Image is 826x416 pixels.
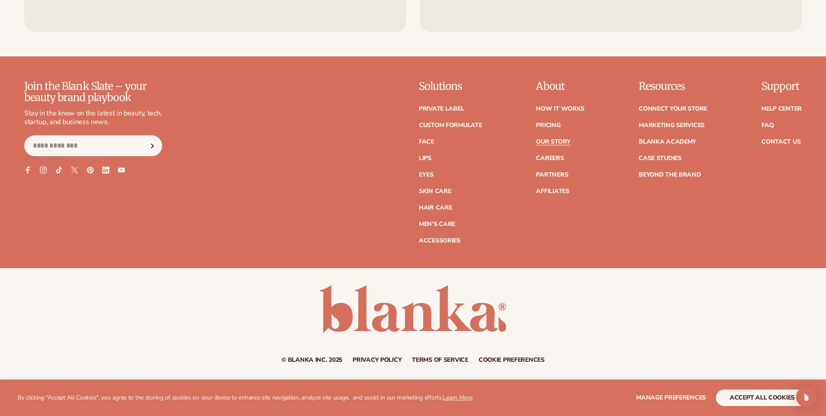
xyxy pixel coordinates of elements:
[24,109,162,127] p: Stay in the know on the latest in beauty, tech, startup, and business news.
[419,106,464,112] a: Private label
[639,139,696,145] a: Blanka Academy
[761,81,802,92] p: Support
[761,139,800,145] a: Contact Us
[636,393,706,402] span: Manage preferences
[639,172,701,178] a: Beyond the brand
[761,122,774,128] a: FAQ
[412,357,468,363] a: Terms of service
[536,106,584,112] a: How It Works
[639,155,682,161] a: Case Studies
[281,356,342,364] small: © Blanka Inc. 2025
[419,205,452,211] a: Hair Care
[639,106,707,112] a: Connect your store
[353,357,402,363] a: Privacy policy
[761,106,802,112] a: Help Center
[536,188,569,194] a: Affiliates
[419,155,431,161] a: Lips
[536,81,584,92] p: About
[419,188,451,194] a: Skin Care
[636,390,706,406] button: Manage preferences
[796,387,817,407] div: Open Intercom Messenger
[24,81,162,104] p: Join the Blank Slate – your beauty brand playbook
[419,122,482,128] a: Custom formulate
[419,172,434,178] a: Eyes
[639,81,707,92] p: Resources
[443,393,472,402] a: Learn More
[419,221,455,227] a: Men's Care
[536,155,564,161] a: Careers
[479,357,545,363] a: Cookie preferences
[419,238,460,244] a: Accessories
[536,139,570,145] a: Our Story
[17,394,473,402] p: By clicking "Accept All Cookies", you agree to the storing of cookies on your device to enhance s...
[419,139,434,145] a: Face
[419,81,482,92] p: Solutions
[536,122,560,128] a: Pricing
[716,390,809,406] button: accept all cookies
[536,172,568,178] a: Partners
[143,135,162,156] button: Subscribe
[639,122,705,128] a: Marketing services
